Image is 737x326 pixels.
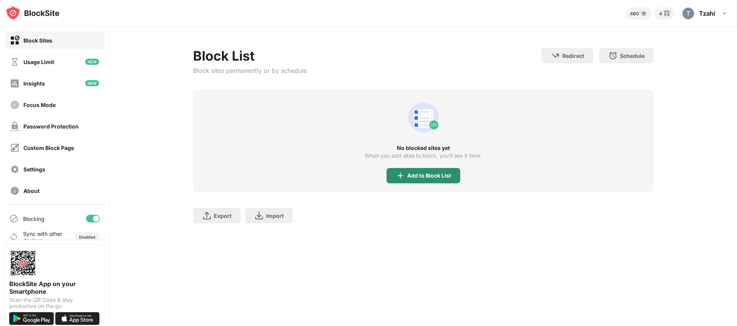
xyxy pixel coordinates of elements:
img: get-it-on-google-play.svg [9,312,54,325]
img: reward-small.svg [662,9,671,18]
img: download-on-the-app-store.svg [55,312,100,325]
img: options-page-qr-code.png [9,249,37,277]
div: animation [405,99,442,136]
img: blocking-icon.svg [9,214,18,223]
div: Redirect [562,53,584,59]
img: settings-off.svg [10,165,20,174]
div: Password Protection [23,123,79,130]
div: BlockSite App on your Smartphone [9,280,100,295]
div: Block sites permanently or by schedule [193,67,307,74]
div: About [23,188,40,194]
div: Settings [23,166,45,173]
img: sync-icon.svg [9,232,18,242]
img: new-icon.svg [85,59,99,65]
div: Add to Block List [407,173,451,179]
div: Block Sites [23,37,52,44]
img: AATXAJwPpR0_PTwsmYBxWgyeHm_eP1678qwMNFlbRZJ6=s96-c [682,7,694,20]
div: Blocking [23,216,45,222]
div: No blocked sites yet [193,145,654,151]
div: Scan the QR Code & stay productive on the go [9,297,100,309]
div: Custom Block Page [23,145,74,151]
img: focus-off.svg [10,100,20,110]
img: time-usage-off.svg [10,57,20,67]
div: Disabled [79,235,95,239]
img: block-on.svg [10,36,20,45]
img: about-off.svg [10,186,20,196]
div: Usage Limit [23,59,54,65]
div: Sync with other devices [23,231,63,244]
img: insights-off.svg [10,79,20,88]
img: points-small.svg [639,9,648,18]
img: new-icon.svg [85,80,99,86]
div: 460 [630,11,639,16]
img: password-protection-off.svg [10,122,20,131]
div: Focus Mode [23,102,56,108]
img: logo-blocksite.svg [5,5,59,21]
div: Import [266,212,284,219]
div: Schedule [620,53,644,59]
div: Export [214,212,231,219]
div: Tzahi [699,10,715,17]
img: customize-block-page-off.svg [10,143,20,153]
div: Insights [23,80,45,87]
div: When you add sites to block, you’ll see it here. [365,153,482,159]
div: Block List [193,48,307,64]
div: 4 [659,11,662,16]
